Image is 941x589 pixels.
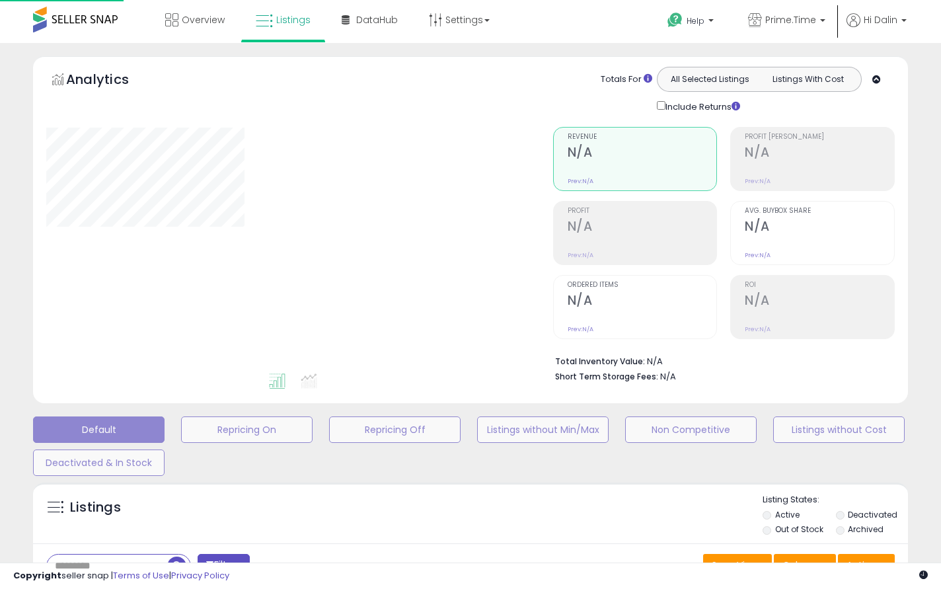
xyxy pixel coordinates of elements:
[555,352,885,368] li: N/A
[182,13,225,26] span: Overview
[687,15,704,26] span: Help
[745,325,771,333] small: Prev: N/A
[745,219,894,237] h2: N/A
[759,71,857,88] button: Listings With Cost
[477,416,609,443] button: Listings without Min/Max
[773,416,905,443] button: Listings without Cost
[657,2,727,43] a: Help
[568,208,717,215] span: Profit
[181,416,313,443] button: Repricing On
[356,13,398,26] span: DataHub
[847,13,907,43] a: Hi Dalin
[555,371,658,382] b: Short Term Storage Fees:
[765,13,816,26] span: Prime.Time
[33,416,165,443] button: Default
[13,569,61,582] strong: Copyright
[745,282,894,289] span: ROI
[329,416,461,443] button: Repricing Off
[745,134,894,141] span: Profit [PERSON_NAME]
[745,177,771,185] small: Prev: N/A
[625,416,757,443] button: Non Competitive
[568,282,717,289] span: Ordered Items
[745,293,894,311] h2: N/A
[667,12,683,28] i: Get Help
[660,370,676,383] span: N/A
[276,13,311,26] span: Listings
[568,177,593,185] small: Prev: N/A
[568,219,717,237] h2: N/A
[13,570,229,582] div: seller snap | |
[661,71,759,88] button: All Selected Listings
[601,73,652,86] div: Totals For
[568,134,717,141] span: Revenue
[568,145,717,163] h2: N/A
[568,293,717,311] h2: N/A
[555,356,645,367] b: Total Inventory Value:
[568,251,593,259] small: Prev: N/A
[33,450,165,476] button: Deactivated & In Stock
[864,13,897,26] span: Hi Dalin
[647,98,756,114] div: Include Returns
[66,70,155,92] h5: Analytics
[745,251,771,259] small: Prev: N/A
[568,325,593,333] small: Prev: N/A
[745,145,894,163] h2: N/A
[745,208,894,215] span: Avg. Buybox Share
